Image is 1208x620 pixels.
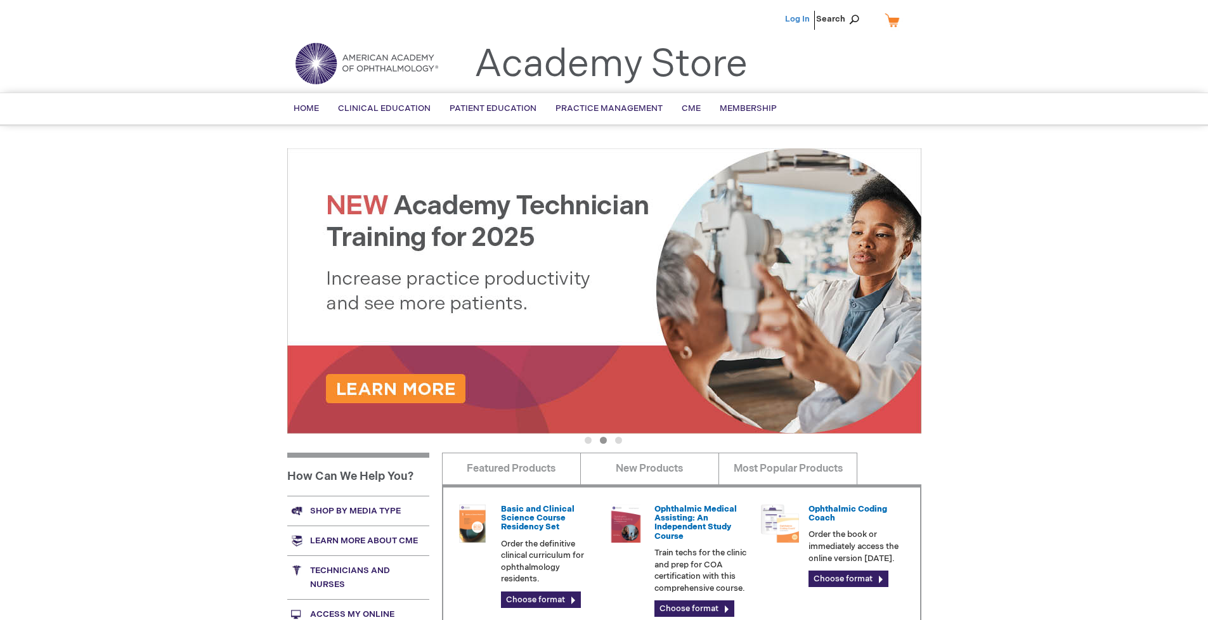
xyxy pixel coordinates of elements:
a: Technicians and nurses [287,555,429,599]
span: Membership [720,103,777,113]
img: codngu_60.png [761,505,799,543]
a: Ophthalmic Coding Coach [809,504,887,523]
a: Choose format [501,591,581,608]
a: Patient Education [440,93,546,124]
span: CME [682,103,701,113]
button: 1 of 3 [585,437,592,444]
a: Most Popular Products [718,453,857,484]
a: Ophthalmic Medical Assisting: An Independent Study Course [654,504,737,541]
a: Featured Products [442,453,581,484]
a: Practice Management [546,93,672,124]
button: 3 of 3 [615,437,622,444]
span: Practice Management [555,103,663,113]
a: Choose format [654,600,734,617]
p: Order the book or immediately access the online version [DATE]. [809,529,905,564]
img: 02850963u_47.png [453,505,491,543]
span: Search [816,6,864,32]
a: New Products [580,453,719,484]
img: 0219007u_51.png [607,505,645,543]
a: Learn more about CME [287,526,429,555]
span: Clinical Education [338,103,431,113]
a: Basic and Clinical Science Course Residency Set [501,504,575,533]
a: Clinical Education [328,93,440,124]
a: Choose format [809,571,888,587]
p: Train techs for the clinic and prep for COA certification with this comprehensive course. [654,547,751,594]
a: Log In [785,14,810,24]
a: Academy Store [474,42,748,87]
button: 2 of 3 [600,437,607,444]
span: Patient Education [450,103,536,113]
p: Order the definitive clinical curriculum for ophthalmology residents. [501,538,597,585]
a: CME [672,93,710,124]
a: Shop by media type [287,496,429,526]
h1: How Can We Help You? [287,453,429,496]
span: Home [294,103,319,113]
a: Membership [710,93,786,124]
